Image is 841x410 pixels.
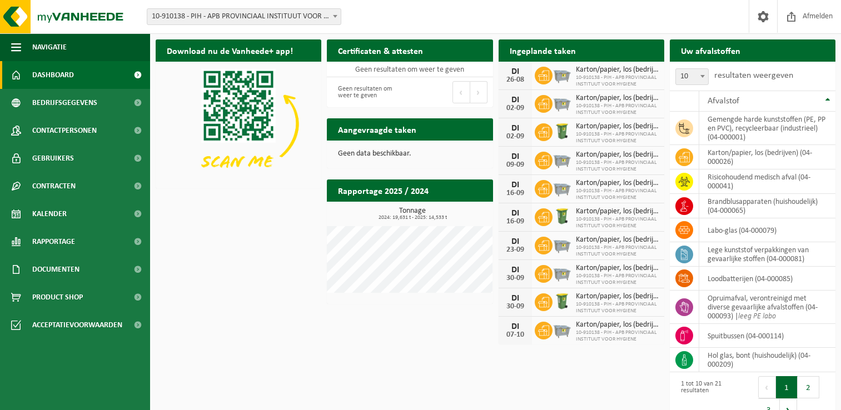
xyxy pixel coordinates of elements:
div: 02-09 [504,104,526,112]
span: Documenten [32,256,79,283]
div: 07-10 [504,331,526,339]
span: Gebruikers [32,144,74,172]
div: DI [504,124,526,133]
img: WB-2500-GAL-GY-01 [553,65,571,84]
img: WB-2500-GAL-GY-01 [553,93,571,112]
span: Product Shop [32,283,83,311]
div: 23-09 [504,246,526,254]
button: Previous [452,81,470,103]
img: WB-2500-GAL-GY-01 [553,235,571,254]
button: Next [470,81,487,103]
td: gemengde harde kunststoffen (PE, PP en PVC), recycleerbaar (industrieel) (04-000001) [699,112,835,145]
span: Contactpersonen [32,117,97,144]
div: DI [504,67,526,76]
span: Karton/papier, los (bedrijven) [576,292,659,301]
img: Download de VHEPlus App [156,62,321,186]
span: 10-910138 - PIH - APB PROVINCIAAL INSTITUUT VOOR HYGIENE [576,103,659,116]
span: 10 [675,68,709,85]
td: karton/papier, los (bedrijven) (04-000026) [699,145,835,169]
img: WB-2500-GAL-GY-01 [553,320,571,339]
td: spuitbussen (04-000114) [699,324,835,348]
div: Geen resultaten om weer te geven [332,80,404,104]
span: Kalender [32,200,67,228]
button: 1 [776,376,798,398]
div: DI [504,237,526,246]
span: 10-910138 - PIH - APB PROVINCIAAL INSTITUUT VOOR HYGIENE [576,159,659,173]
span: Karton/papier, los (bedrijven) [576,236,659,244]
td: loodbatterijen (04-000085) [699,267,835,291]
div: 30-09 [504,303,526,311]
div: DI [504,96,526,104]
img: WB-2500-GAL-GY-01 [553,178,571,197]
h2: Download nu de Vanheede+ app! [156,39,304,61]
div: DI [504,152,526,161]
img: WB-2500-GAL-GY-01 [553,263,571,282]
span: 10-910138 - PIH - APB PROVINCIAAL INSTITUUT VOOR HYGIENE [576,131,659,144]
button: Previous [758,376,776,398]
div: 16-09 [504,218,526,226]
span: 10-910138 - PIH - APB PROVINCIAAL INSTITUUT VOOR HYGIENE [576,216,659,229]
span: Karton/papier, los (bedrijven) [576,264,659,273]
span: 10 [676,69,708,84]
span: Navigatie [32,33,67,61]
div: DI [504,181,526,189]
span: Afvalstof [708,97,739,106]
div: DI [504,266,526,274]
td: hol glas, bont (huishoudelijk) (04-000209) [699,348,835,372]
div: DI [504,294,526,303]
span: 2024: 19,631 t - 2025: 14,533 t [332,215,492,221]
span: 10-910138 - PIH - APB PROVINCIAAL INSTITUUT VOOR HYGIENE [576,301,659,314]
td: risicohoudend medisch afval (04-000041) [699,169,835,194]
div: 16-09 [504,189,526,197]
a: Bekijk rapportage [410,201,492,223]
h2: Certificaten & attesten [327,39,434,61]
img: WB-0240-HPE-GN-50 [553,292,571,311]
h2: Aangevraagde taken [327,118,427,140]
td: opruimafval, verontreinigd met diverse gevaarlijke afvalstoffen (04-000093) | [699,291,835,324]
h2: Uw afvalstoffen [670,39,752,61]
span: Karton/papier, los (bedrijven) [576,122,659,131]
span: 10-910138 - PIH - APB PROVINCIAAL INSTITUUT VOOR HYGIENE [576,329,659,343]
span: 10-910138 - PIH - APB PROVINCIAAL INSTITUUT VOOR HYGIENE [576,188,659,201]
button: 2 [798,376,819,398]
label: resultaten weergeven [714,71,793,80]
img: WB-0240-HPE-GN-50 [553,122,571,141]
h2: Ingeplande taken [499,39,587,61]
p: Geen data beschikbaar. [338,150,481,158]
td: labo-glas (04-000079) [699,218,835,242]
div: 26-08 [504,76,526,84]
div: 09-09 [504,161,526,169]
div: 30-09 [504,274,526,282]
div: DI [504,209,526,218]
div: DI [504,322,526,331]
span: Bedrijfsgegevens [32,89,97,117]
img: WB-0240-HPE-GN-50 [553,207,571,226]
span: 10-910138 - PIH - APB PROVINCIAAL INSTITUUT VOOR HYGIENE [576,74,659,88]
td: lege kunststof verpakkingen van gevaarlijke stoffen (04-000081) [699,242,835,267]
span: 10-910138 - PIH - APB PROVINCIAAL INSTITUUT VOOR HYGIENE - ANTWERPEN [147,8,341,25]
td: brandblusapparaten (huishoudelijk) (04-000065) [699,194,835,218]
span: Karton/papier, los (bedrijven) [576,151,659,159]
h2: Rapportage 2025 / 2024 [327,179,440,201]
h3: Tonnage [332,207,492,221]
div: 02-09 [504,133,526,141]
i: leeg PE labo [738,312,776,321]
span: Rapportage [32,228,75,256]
img: WB-2500-GAL-GY-01 [553,150,571,169]
span: Acceptatievoorwaarden [32,311,122,339]
span: Dashboard [32,61,74,89]
span: Contracten [32,172,76,200]
span: 10-910138 - PIH - APB PROVINCIAAL INSTITUUT VOOR HYGIENE [576,244,659,258]
span: Karton/papier, los (bedrijven) [576,94,659,103]
span: Karton/papier, los (bedrijven) [576,179,659,188]
td: Geen resultaten om weer te geven [327,62,492,77]
span: Karton/papier, los (bedrijven) [576,207,659,216]
span: Karton/papier, los (bedrijven) [576,66,659,74]
span: Karton/papier, los (bedrijven) [576,321,659,329]
span: 10-910138 - PIH - APB PROVINCIAAL INSTITUUT VOOR HYGIENE - ANTWERPEN [147,9,341,24]
span: 10-910138 - PIH - APB PROVINCIAAL INSTITUUT VOOR HYGIENE [576,273,659,286]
